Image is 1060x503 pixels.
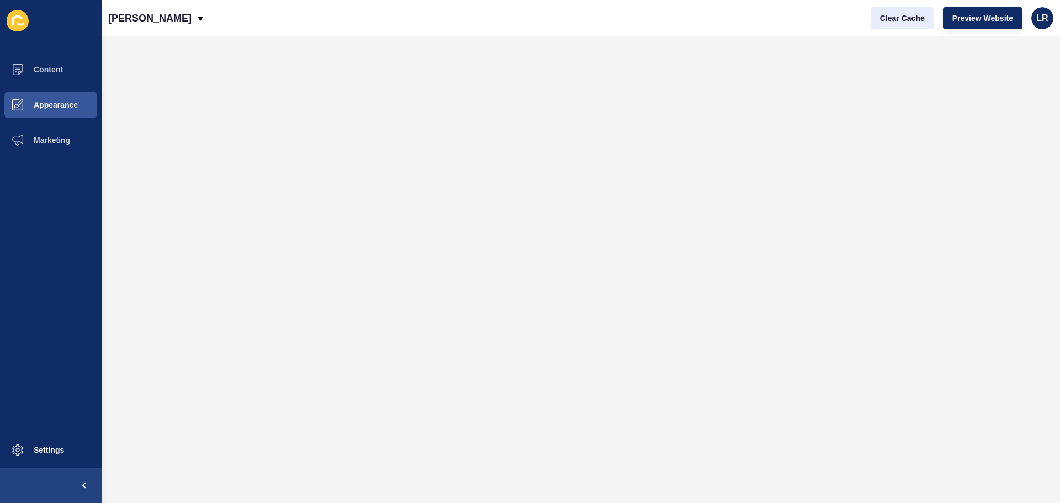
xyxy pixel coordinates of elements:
[943,7,1022,29] button: Preview Website
[871,7,934,29] button: Clear Cache
[952,13,1013,24] span: Preview Website
[880,13,925,24] span: Clear Cache
[108,4,192,32] p: [PERSON_NAME]
[1036,13,1048,24] span: LR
